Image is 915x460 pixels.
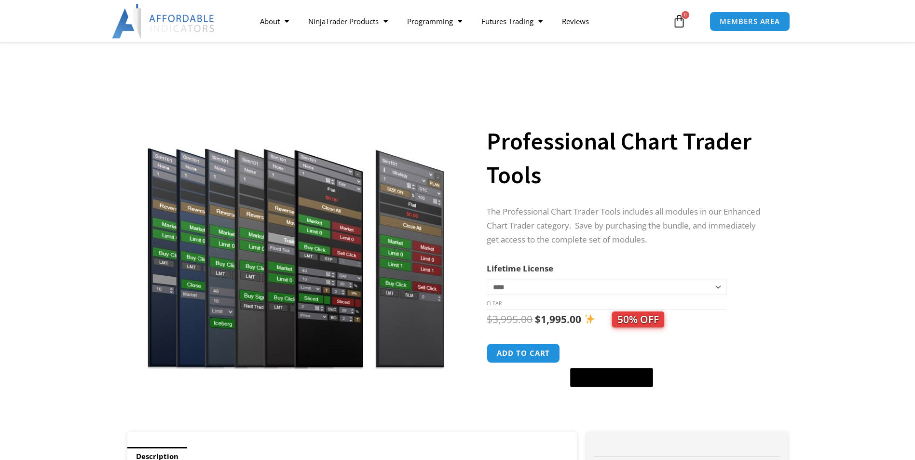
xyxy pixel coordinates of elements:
p: The Professional Chart Trader Tools includes all modules in our Enhanced Chart Trader category. S... [487,205,768,247]
a: Clear options [487,300,502,307]
bdi: 1,995.00 [535,312,581,326]
button: Add to cart [487,343,560,363]
nav: Menu [250,10,670,32]
a: MEMBERS AREA [710,12,790,31]
img: LogoAI | Affordable Indicators – NinjaTrader [112,4,216,39]
a: NinjaTrader Products [299,10,397,32]
a: Futures Trading [472,10,552,32]
a: About [250,10,299,32]
span: 0 [682,11,689,19]
a: 0 [658,7,700,35]
iframe: Secure express checkout frame [568,342,655,365]
label: Lifetime License [487,263,553,274]
button: Buy with GPay [570,368,653,387]
span: 50% OFF [612,311,664,327]
a: Programming [397,10,472,32]
h1: Professional Chart Trader Tools [487,124,768,192]
span: MEMBERS AREA [720,18,780,25]
span: $ [535,312,541,326]
img: ProfessionalToolsBundlePage [141,103,451,369]
img: ✨ [585,314,595,324]
span: $ [487,312,492,326]
bdi: 3,995.00 [487,312,533,326]
a: Reviews [552,10,599,32]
